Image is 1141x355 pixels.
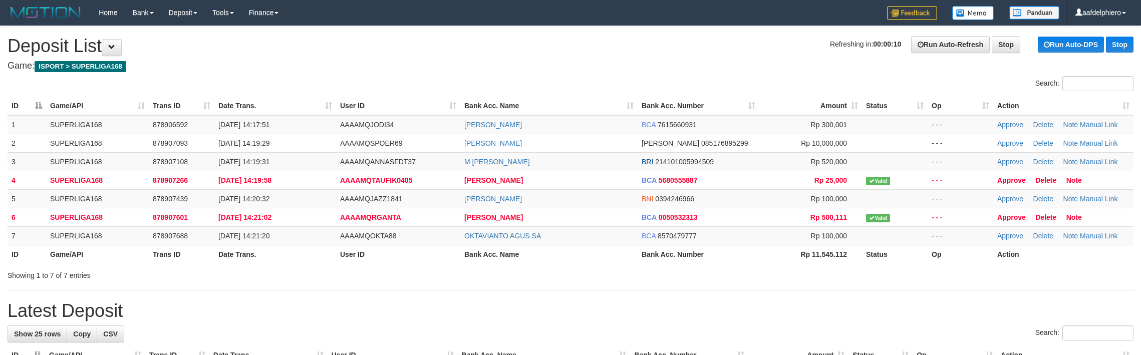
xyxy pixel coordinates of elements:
a: Note [1063,139,1078,147]
span: [DATE] 14:19:29 [218,139,269,147]
td: SUPERLIGA168 [46,171,149,189]
span: Rp 10,000,000 [801,139,847,147]
span: AAAAMQSPOER69 [340,139,403,147]
span: Rp 25,000 [814,176,847,184]
td: - - - [928,115,993,134]
a: Note [1066,176,1082,184]
span: Copy 5680555887 to clipboard [659,176,698,184]
a: Delete [1035,176,1056,184]
span: AAAAMQJAZZ1841 [340,195,403,203]
a: [PERSON_NAME] [464,139,522,147]
span: Copy 0050532313 to clipboard [659,213,698,221]
a: Copy [67,325,97,342]
span: BCA [642,121,656,129]
th: Date Trans. [214,245,336,263]
th: Op [928,245,993,263]
a: Note [1063,232,1078,240]
th: Rp 11.545.112 [759,245,862,263]
h1: Deposit List [8,36,1133,56]
a: Delete [1033,121,1053,129]
span: Rp 520,000 [811,158,847,166]
span: AAAAMQJODI34 [340,121,394,129]
span: AAAAMQANNASFDT37 [340,158,416,166]
a: Note [1063,158,1078,166]
a: Approve [997,121,1023,129]
h1: Latest Deposit [8,301,1133,321]
span: 878907266 [153,176,188,184]
span: [DATE] 14:19:58 [218,176,271,184]
td: 3 [8,152,46,171]
th: Game/API [46,245,149,263]
span: 878907439 [153,195,188,203]
th: Bank Acc. Name [460,245,638,263]
span: [DATE] 14:19:31 [218,158,269,166]
a: Manual Link [1080,195,1118,203]
div: Showing 1 to 7 of 7 entries [8,266,468,280]
span: BCA [642,176,657,184]
a: M [PERSON_NAME] [464,158,530,166]
a: [PERSON_NAME] [464,176,523,184]
th: Bank Acc. Number [638,245,759,263]
th: Op: activate to sort column ascending [928,97,993,115]
a: Manual Link [1080,139,1118,147]
span: Valid transaction [866,177,890,185]
td: - - - [928,152,993,171]
a: Note [1063,121,1078,129]
span: Rp 300,001 [811,121,847,129]
td: SUPERLIGA168 [46,208,149,226]
td: 4 [8,171,46,189]
span: AAAAMQRGANTA [340,213,401,221]
a: Manual Link [1080,232,1118,240]
span: 878907601 [153,213,188,221]
th: Action: activate to sort column ascending [993,97,1133,115]
td: SUPERLIGA168 [46,134,149,152]
td: - - - [928,171,993,189]
span: 878907108 [153,158,188,166]
td: SUPERLIGA168 [46,226,149,245]
h4: Game: [8,61,1133,71]
a: Approve [997,213,1026,221]
a: Delete [1033,139,1053,147]
span: Refreshing in: [830,40,901,48]
span: Rp 100,000 [811,232,847,240]
th: Trans ID [149,245,214,263]
span: BCA [642,213,657,221]
a: Show 25 rows [8,325,67,342]
td: - - - [928,134,993,152]
span: 878907688 [153,232,188,240]
td: 6 [8,208,46,226]
span: CSV [103,330,118,338]
label: Search: [1035,76,1133,91]
td: 5 [8,189,46,208]
span: [DATE] 14:21:20 [218,232,269,240]
a: [PERSON_NAME] [464,195,522,203]
td: - - - [928,208,993,226]
td: 7 [8,226,46,245]
img: Feedback.jpg [887,6,937,20]
a: [PERSON_NAME] [464,121,522,129]
span: BNI [642,195,653,203]
strong: 00:00:10 [873,40,901,48]
td: - - - [928,226,993,245]
th: Game/API: activate to sort column ascending [46,97,149,115]
a: Note [1066,213,1082,221]
a: Approve [997,195,1023,203]
span: BCA [642,232,656,240]
span: [DATE] 14:20:32 [218,195,269,203]
a: OKTAVIANTO AGUS SA [464,232,541,240]
span: AAAAMQTAUFIK0405 [340,176,412,184]
td: SUPERLIGA168 [46,189,149,208]
th: Status: activate to sort column ascending [862,97,928,115]
span: Show 25 rows [14,330,61,338]
td: SUPERLIGA168 [46,115,149,134]
a: Approve [997,158,1023,166]
td: 2 [8,134,46,152]
th: ID: activate to sort column descending [8,97,46,115]
span: Copy 7615660931 to clipboard [658,121,697,129]
td: 1 [8,115,46,134]
a: CSV [97,325,124,342]
span: ISPORT > SUPERLIGA168 [35,61,126,72]
th: Trans ID: activate to sort column ascending [149,97,214,115]
span: [DATE] 14:17:51 [218,121,269,129]
th: Date Trans.: activate to sort column ascending [214,97,336,115]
